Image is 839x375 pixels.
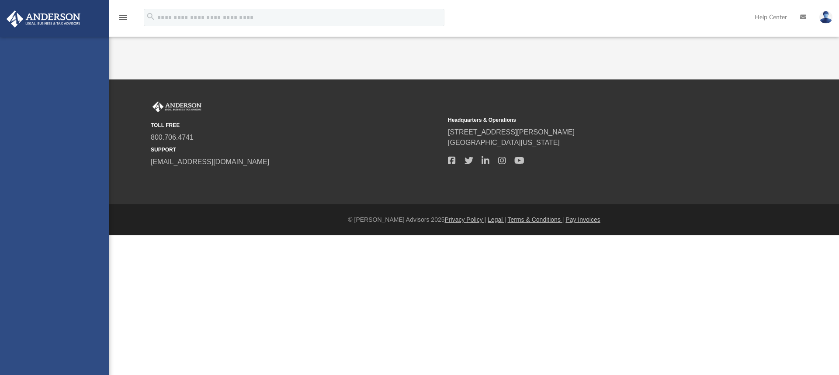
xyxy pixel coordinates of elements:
[109,215,839,224] div: © [PERSON_NAME] Advisors 2025
[146,12,156,21] i: search
[508,216,564,223] a: Terms & Conditions |
[445,216,486,223] a: Privacy Policy |
[448,139,560,146] a: [GEOGRAPHIC_DATA][US_STATE]
[151,158,269,165] a: [EMAIL_ADDRESS][DOMAIN_NAME]
[151,134,194,141] a: 800.706.4741
[4,10,83,28] img: Anderson Advisors Platinum Portal
[151,101,203,113] img: Anderson Advisors Platinum Portal
[118,12,128,23] i: menu
[448,116,739,124] small: Headquarters & Operations
[565,216,600,223] a: Pay Invoices
[151,146,442,154] small: SUPPORT
[488,216,506,223] a: Legal |
[151,121,442,129] small: TOLL FREE
[819,11,832,24] img: User Pic
[448,128,575,136] a: [STREET_ADDRESS][PERSON_NAME]
[118,17,128,23] a: menu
